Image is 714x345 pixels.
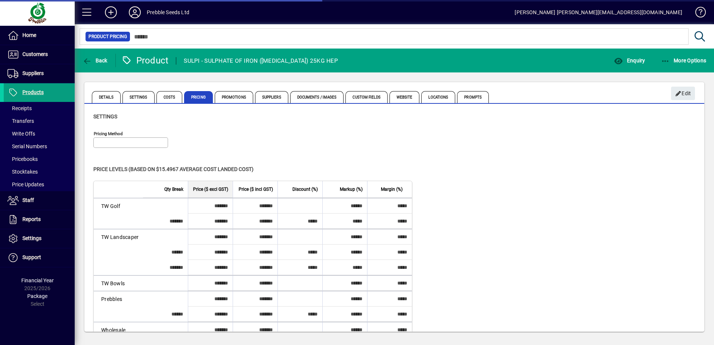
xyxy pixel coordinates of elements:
span: Staff [22,197,34,203]
mat-label: Pricing method [94,131,123,136]
button: Profile [123,6,147,19]
a: Customers [4,45,75,64]
span: Pricing [184,91,213,103]
button: Back [81,54,109,67]
span: Documents / Images [290,91,344,103]
a: Transfers [4,115,75,127]
span: Prompts [457,91,489,103]
span: Price ($ excl GST) [193,185,228,193]
div: [PERSON_NAME] [PERSON_NAME][EMAIL_ADDRESS][DOMAIN_NAME] [515,6,682,18]
div: Prebble Seeds Ltd [147,6,189,18]
td: TW Golf [94,198,143,214]
span: Price levels (based on $15.4967 Average cost landed cost) [93,166,254,172]
span: Write Offs [7,131,35,137]
span: Price Updates [7,181,44,187]
span: Price ($ incl GST) [239,185,273,193]
a: Price Updates [4,178,75,191]
span: Package [27,293,47,299]
span: Customers [22,51,48,57]
a: Pricebooks [4,153,75,165]
a: Reports [4,210,75,229]
td: Wholesale [94,322,143,338]
button: Enquiry [612,54,647,67]
span: Settings [122,91,155,103]
div: SULPI - SULPHATE OF IRON ([MEDICAL_DATA]) 25KG HEP [184,55,338,67]
span: Stocktakes [7,169,38,175]
td: TW Landscaper [94,229,143,245]
span: Margin (%) [381,185,403,193]
a: Knowledge Base [690,1,705,26]
span: More Options [661,57,707,63]
button: Edit [671,87,695,100]
span: Reports [22,216,41,222]
a: Support [4,248,75,267]
app-page-header-button: Back [75,54,116,67]
td: TW Bowls [94,275,143,291]
div: Product [121,55,169,66]
a: Staff [4,191,75,210]
a: Suppliers [4,64,75,83]
span: Transfers [7,118,34,124]
span: Locations [421,91,455,103]
a: Serial Numbers [4,140,75,153]
span: Enquiry [614,57,645,63]
span: Details [92,91,121,103]
span: Costs [156,91,183,103]
span: Serial Numbers [7,143,47,149]
a: Receipts [4,102,75,115]
span: Markup (%) [340,185,363,193]
span: Suppliers [255,91,288,103]
button: Add [99,6,123,19]
span: Edit [675,87,691,100]
span: Qty Break [164,185,183,193]
span: Settings [93,114,117,119]
button: More Options [659,54,708,67]
span: Financial Year [21,277,54,283]
span: Promotions [215,91,253,103]
span: Discount (%) [292,185,318,193]
a: Settings [4,229,75,248]
span: Products [22,89,44,95]
span: Website [389,91,420,103]
a: Home [4,26,75,45]
a: Stocktakes [4,165,75,178]
span: Home [22,32,36,38]
a: Write Offs [4,127,75,140]
span: Pricebooks [7,156,38,162]
span: Support [22,254,41,260]
span: Settings [22,235,41,241]
td: Prebbles [94,291,143,307]
span: Back [83,57,108,63]
span: Product Pricing [89,33,127,40]
span: Suppliers [22,70,44,76]
span: Custom Fields [345,91,387,103]
span: Receipts [7,105,32,111]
